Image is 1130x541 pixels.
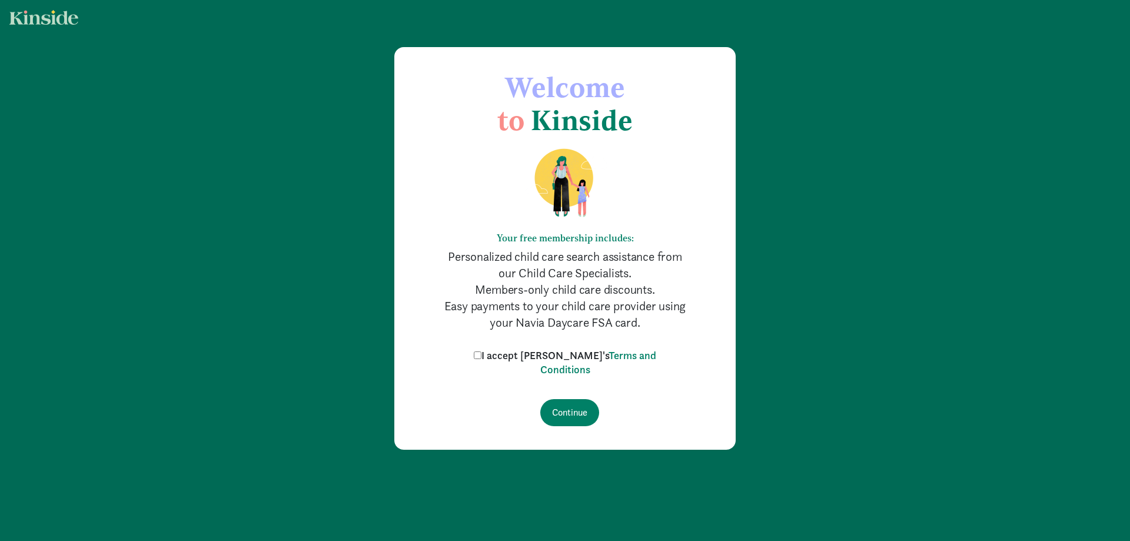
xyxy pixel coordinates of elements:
[471,349,659,377] label: I accept [PERSON_NAME]'s
[505,70,625,104] span: Welcome
[540,349,657,376] a: Terms and Conditions
[531,103,633,137] span: Kinside
[441,281,689,298] p: Members-only child care discounts.
[520,148,610,218] img: illustration-mom-daughter.png
[474,351,481,359] input: I accept [PERSON_NAME]'sTerms and Conditions
[441,248,689,281] p: Personalized child care search assistance from our Child Care Specialists.
[441,298,689,331] p: Easy payments to your child care provider using your Navia Daycare FSA card.
[9,10,78,25] img: light.svg
[497,103,524,137] span: to
[441,233,689,244] h6: Your free membership includes:
[540,399,599,426] input: Continue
